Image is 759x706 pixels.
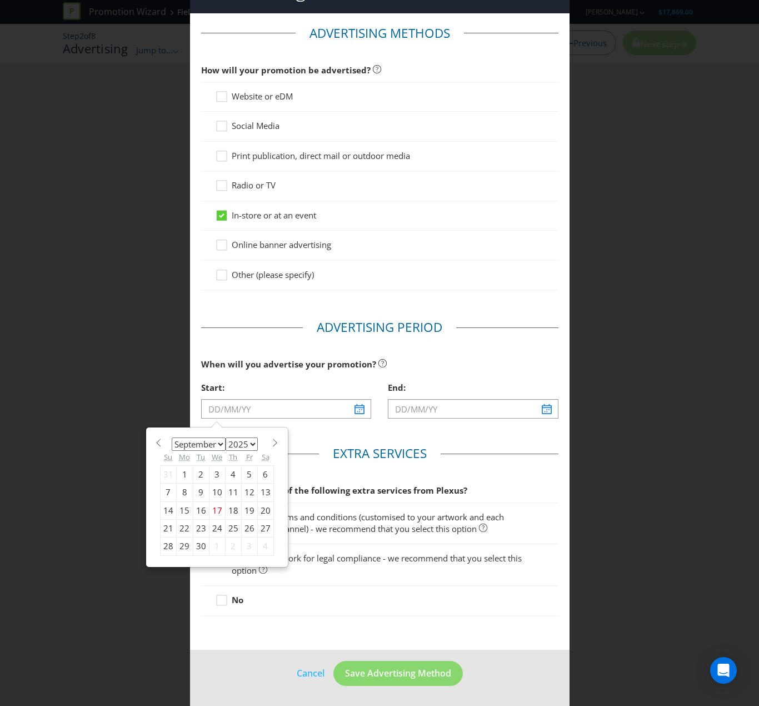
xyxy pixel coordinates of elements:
span: Other (please specify) [232,269,314,280]
div: 24 [209,520,225,538]
span: Review of artwork for legal compliance - we recommend that you select this option [232,553,522,575]
div: 28 [160,538,176,555]
div: 19 [241,501,257,519]
div: Open Intercom Messenger [710,657,737,684]
legend: Advertising Methods [296,24,464,42]
span: Social Media [232,120,279,131]
div: 9 [193,484,209,501]
div: 3 [209,465,225,483]
div: 4 [225,465,241,483]
div: 7 [160,484,176,501]
legend: Advertising Period [303,319,456,336]
span: In-store or at an event [232,210,316,221]
div: 17 [209,501,225,519]
span: Save Advertising Method [345,667,451,679]
abbr: Tuesday [197,452,205,462]
div: 27 [257,520,273,538]
span: Website or eDM [232,91,293,102]
abbr: Thursday [229,452,237,462]
span: How will your promotion be advertised? [201,64,371,76]
div: 4 [257,538,273,555]
div: 11 [225,484,241,501]
div: Start: [201,376,372,399]
input: DD/MM/YY [201,399,372,419]
div: 1 [209,538,225,555]
div: 18 [225,501,241,519]
div: 15 [176,501,193,519]
div: 20 [257,501,273,519]
div: 12 [241,484,257,501]
div: 30 [193,538,209,555]
div: 5 [241,465,257,483]
span: When will you advertise your promotion? [201,359,376,370]
span: Online banner advertising [232,239,331,250]
div: 23 [193,520,209,538]
abbr: Wednesday [212,452,222,462]
div: 25 [225,520,241,538]
legend: Extra Services [319,445,441,463]
a: Cancel [296,667,325,680]
div: 6 [257,465,273,483]
div: 10 [209,484,225,501]
div: 2 [225,538,241,555]
div: 16 [193,501,209,519]
div: 1 [176,465,193,483]
abbr: Sunday [164,452,172,462]
div: End: [388,376,558,399]
abbr: Saturday [262,452,269,462]
div: 21 [160,520,176,538]
div: 8 [176,484,193,501]
div: 3 [241,538,257,555]
div: 22 [176,520,193,538]
div: 29 [176,538,193,555]
span: Short form terms and conditions (customised to your artwork and each advertising channel) - we re... [232,511,504,534]
div: 14 [160,501,176,519]
span: Would you like any of the following extra services from Plexus? [201,485,467,496]
input: DD/MM/YY [388,399,558,419]
span: Print publication, direct mail or outdoor media [232,150,410,161]
div: 26 [241,520,257,538]
div: 2 [193,465,209,483]
strong: No [232,594,243,605]
div: 13 [257,484,273,501]
span: Radio or TV [232,180,276,191]
abbr: Friday [246,452,253,462]
div: 31 [160,465,176,483]
abbr: Monday [179,452,190,462]
button: Save Advertising Method [333,661,463,686]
